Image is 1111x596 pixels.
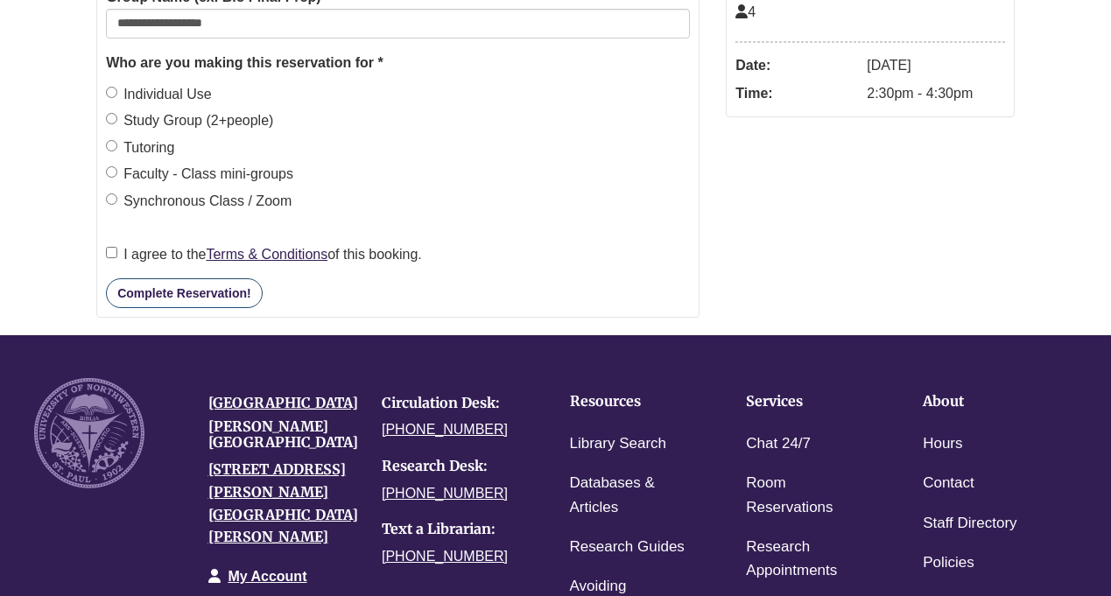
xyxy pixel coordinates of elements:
input: Synchronous Class / Zoom [106,193,117,205]
dd: [DATE] [867,52,1005,80]
span: The capacity of this space [735,4,756,19]
label: Tutoring [106,137,174,159]
legend: Who are you making this reservation for * [106,52,690,74]
h4: About [923,394,1045,410]
a: Research Appointments [746,535,868,584]
a: Contact [923,471,974,496]
dd: 2:30pm - 4:30pm [867,80,1005,108]
input: Individual Use [106,87,117,98]
a: [GEOGRAPHIC_DATA] [208,394,358,411]
a: Chat 24/7 [746,431,811,457]
a: [PHONE_NUMBER] [382,422,508,437]
input: Faculty - Class mini-groups [106,166,117,178]
a: Hours [923,431,962,457]
a: [PHONE_NUMBER] [382,549,508,564]
h4: Services [746,394,868,410]
input: I agree to theTerms & Conditionsof this booking. [106,247,117,258]
h4: Research Desk: [382,459,530,474]
a: Databases & Articles [570,471,693,520]
h4: Resources [570,394,693,410]
button: Complete Reservation! [106,278,262,308]
a: Room Reservations [746,471,868,520]
a: Library Search [570,431,667,457]
h4: Text a Librarian: [382,522,530,537]
label: Individual Use [106,83,212,106]
a: Terms & Conditions [206,247,327,262]
label: Study Group (2+people) [106,109,273,132]
img: UNW seal [34,378,144,488]
a: Research Guides [570,535,685,560]
a: Staff Directory [923,511,1016,536]
label: I agree to the of this booking. [106,243,422,266]
a: My Account [228,569,306,584]
input: Study Group (2+people) [106,113,117,124]
label: Synchronous Class / Zoom [106,190,292,213]
a: Policies [923,550,974,576]
label: Faculty - Class mini-groups [106,163,293,186]
a: [STREET_ADDRESS][PERSON_NAME][GEOGRAPHIC_DATA][PERSON_NAME] [208,460,358,545]
dt: Time: [735,80,858,108]
input: Tutoring [106,140,117,151]
h4: [PERSON_NAME][GEOGRAPHIC_DATA] [208,419,356,450]
a: [PHONE_NUMBER] [382,486,508,501]
dt: Date: [735,52,858,80]
h4: Circulation Desk: [382,396,530,411]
